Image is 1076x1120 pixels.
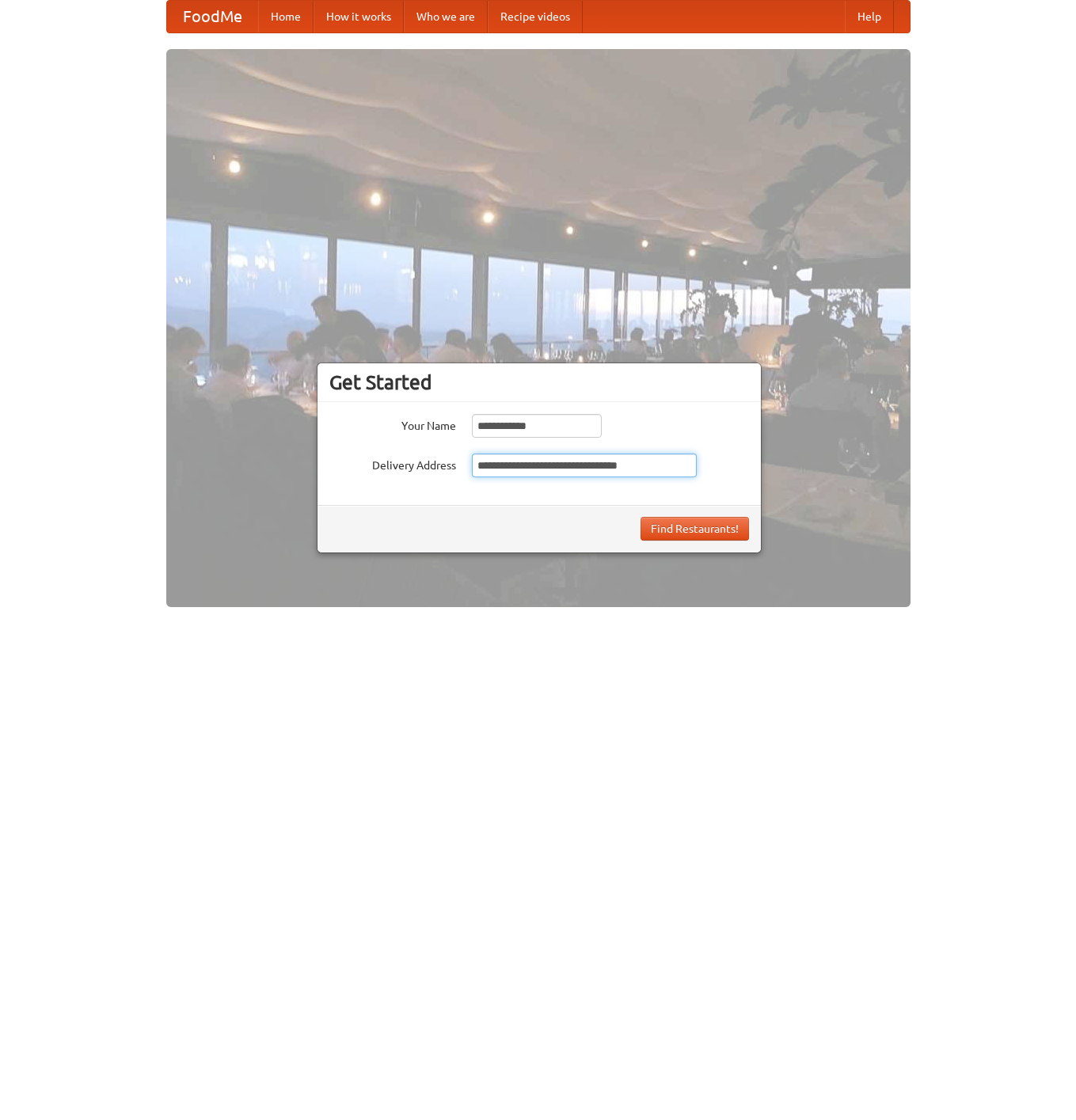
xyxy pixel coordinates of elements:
a: How it works [314,1,404,32]
label: Delivery Address [329,454,456,473]
button: Find Restaurants! [641,517,749,541]
h3: Get Started [329,370,749,394]
a: Recipe videos [488,1,583,32]
a: Home [258,1,314,32]
a: Help [845,1,894,32]
label: Your Name [329,414,456,434]
a: FoodMe [167,1,258,32]
a: Who we are [404,1,488,32]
